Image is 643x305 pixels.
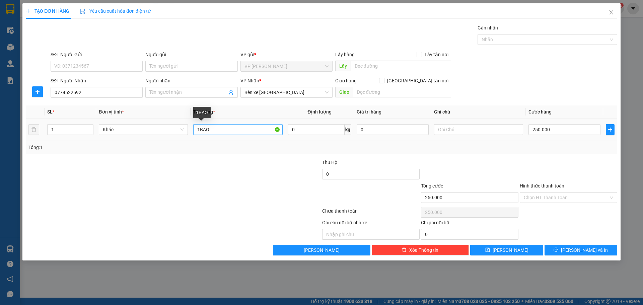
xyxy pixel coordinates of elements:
[606,124,615,135] button: plus
[26,9,30,13] span: plus
[335,78,357,83] span: Giao hàng
[6,22,59,30] div: ANH
[602,3,621,22] button: Close
[421,183,443,188] span: Tổng cước
[51,77,143,84] div: SĐT Người Nhận
[353,87,451,97] input: Dọc đường
[434,124,523,135] input: Ghi Chú
[609,10,614,15] span: close
[421,219,518,229] div: Chi phí nội bộ
[545,245,617,255] button: printer[PERSON_NAME] và In
[422,51,451,58] span: Lấy tận nơi
[103,125,184,135] span: Khác
[145,51,237,58] div: Người gửi
[322,160,338,165] span: Thu Hộ
[606,127,614,132] span: plus
[193,107,211,118] div: 1BAO
[335,52,355,57] span: Lấy hàng
[64,31,161,66] span: NGÃ 3 THẠCH LONG-[GEOGRAPHIC_DATA]
[357,124,429,135] input: 0
[431,105,526,119] th: Ghi chú
[520,183,564,188] label: Hình thức thanh toán
[357,109,381,115] span: Giá trị hàng
[64,6,161,14] div: Dọc Đường
[308,109,332,115] span: Định lượng
[240,78,259,83] span: VP Nhận
[470,245,543,255] button: save[PERSON_NAME]
[228,90,234,95] span: user-add
[321,207,420,219] div: Chưa thanh toán
[80,8,151,14] span: Yêu cầu xuất hóa đơn điện tử
[99,109,124,115] span: Đơn vị tính
[244,61,329,71] span: VP Nguyễn Văn Cừ
[493,246,528,254] span: [PERSON_NAME]
[478,25,498,30] label: Gán nhãn
[32,89,43,94] span: plus
[561,246,608,254] span: [PERSON_NAME] và In
[64,35,74,42] span: DĐ:
[32,86,43,97] button: plus
[351,61,451,71] input: Dọc đường
[409,246,438,254] span: Xóa Thông tin
[322,229,420,240] input: Nhập ghi chú
[80,9,85,14] img: icon
[51,51,143,58] div: SĐT Người Gửi
[28,144,248,151] div: Tổng: 1
[145,77,237,84] div: Người nhận
[322,219,420,229] div: Ghi chú nội bộ nhà xe
[304,246,340,254] span: [PERSON_NAME]
[244,87,329,97] span: Bến xe Mỹ Đình
[485,247,490,253] span: save
[335,61,351,71] span: Lấy
[6,6,59,22] div: VP [PERSON_NAME]
[335,87,353,97] span: Giao
[28,124,39,135] button: delete
[6,30,59,39] div: 0981322776
[193,124,282,135] input: VD: Bàn, Ghế
[240,51,333,58] div: VP gửi
[384,77,451,84] span: [GEOGRAPHIC_DATA] tận nơi
[64,22,161,31] div: 0376947337
[345,124,351,135] span: kg
[6,6,16,13] span: Gửi:
[26,8,69,14] span: TẠO ĐƠN HÀNG
[64,14,161,22] div: [PERSON_NAME]
[528,109,552,115] span: Cước hàng
[47,109,53,115] span: SL
[554,247,558,253] span: printer
[372,245,469,255] button: deleteXóa Thông tin
[64,6,80,13] span: Nhận:
[273,245,370,255] button: [PERSON_NAME]
[402,247,407,253] span: delete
